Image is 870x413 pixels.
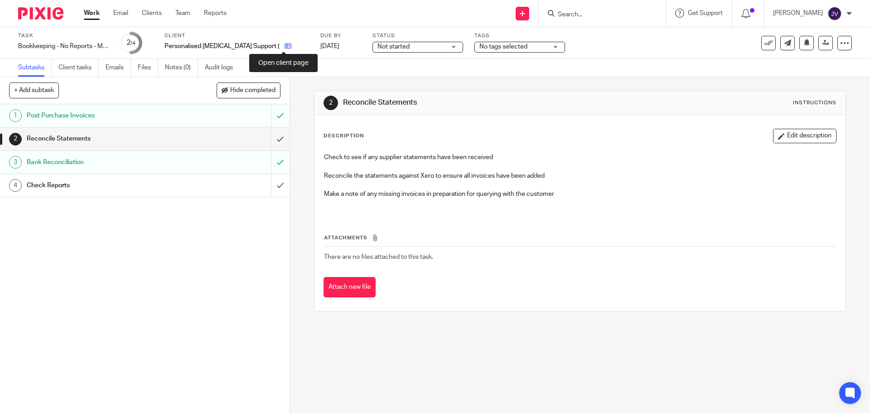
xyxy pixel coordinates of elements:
span: Attachments [324,235,367,240]
p: Personalised [MEDICAL_DATA] Support (PEDS) [164,42,280,51]
h1: Reconcile Statements [343,98,599,107]
h1: Reconcile Statements [27,132,184,146]
label: Tags [474,32,565,39]
small: /4 [130,41,135,46]
div: 4 [9,179,22,192]
p: Check to see if any supplier statements have been received [324,153,836,162]
h1: Bank Reconciliation [27,155,184,169]
a: Notes (0) [165,59,198,77]
a: Email [113,9,128,18]
button: Hide completed [217,83,280,98]
a: Emails [106,59,131,77]
p: Description [324,132,364,140]
a: Work [84,9,100,18]
a: Clients [142,9,162,18]
div: 3 [9,156,22,169]
button: Attach new file [324,277,376,297]
a: Files [138,59,158,77]
button: + Add subtask [9,83,59,98]
div: 2 [9,133,22,146]
label: Client [164,32,309,39]
input: Search [557,11,638,19]
img: Pixie [18,7,63,19]
p: Reconcile the statements against Xero to ensure all invoices have been added [324,171,836,180]
h1: Check Reports [27,179,184,192]
a: Client tasks [58,59,99,77]
a: Subtasks [18,59,52,77]
div: Instructions [793,99,836,107]
div: Bookkeeping - No Reports - Monthly [18,42,109,51]
span: No tags selected [479,44,527,50]
p: Make a note of any missing invoices in preparation for querying with the customer [324,189,836,199]
p: [PERSON_NAME] [773,9,823,18]
img: svg%3E [827,6,842,21]
button: Edit description [773,129,836,143]
div: 2 [126,38,135,48]
label: Due by [320,32,361,39]
span: Get Support [688,10,723,16]
div: 1 [9,109,22,122]
div: 2 [324,96,338,110]
a: Reports [204,9,227,18]
label: Task [18,32,109,39]
a: Audit logs [205,59,240,77]
a: Team [175,9,190,18]
span: There are no files attached to this task. [324,254,433,260]
label: Status [372,32,463,39]
span: Hide completed [230,87,275,94]
span: [DATE] [320,43,339,49]
h1: Post Purchase Invoices [27,109,184,122]
span: Not started [377,44,410,50]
